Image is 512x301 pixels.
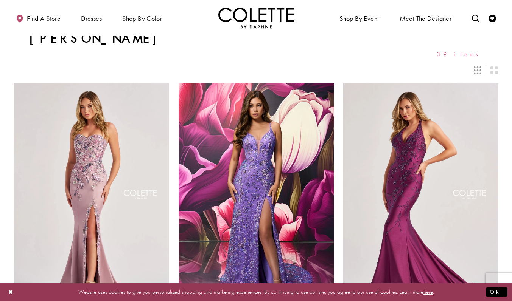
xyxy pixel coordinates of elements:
a: Find a store [14,8,62,28]
a: Meet the designer [398,8,454,28]
p: Website uses cookies to give you personalized shopping and marketing experiences. By continuing t... [54,287,458,297]
span: Switch layout to 2 columns [490,66,498,74]
span: Dresses [79,8,104,28]
span: Dresses [81,15,102,22]
button: Close Dialog [5,286,17,299]
span: Meet the designer [400,15,452,22]
a: Check Wishlist [487,8,498,28]
span: Shop By Event [339,15,379,22]
a: Visit Home Page [218,8,294,28]
span: Shop by color [122,15,162,22]
img: Colette by Daphne [218,8,294,28]
div: Layout Controls [9,62,503,79]
a: Toggle search [470,8,481,28]
span: Switch layout to 3 columns [474,66,481,74]
span: Shop By Event [338,8,381,28]
span: 39 items [437,51,483,57]
button: Submit Dialog [486,287,507,297]
h1: Purple Prom Dresses by [PERSON_NAME] by [PERSON_NAME] [29,16,483,46]
span: Shop by color [120,8,164,28]
span: Find a store [27,15,61,22]
a: here [423,288,433,296]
